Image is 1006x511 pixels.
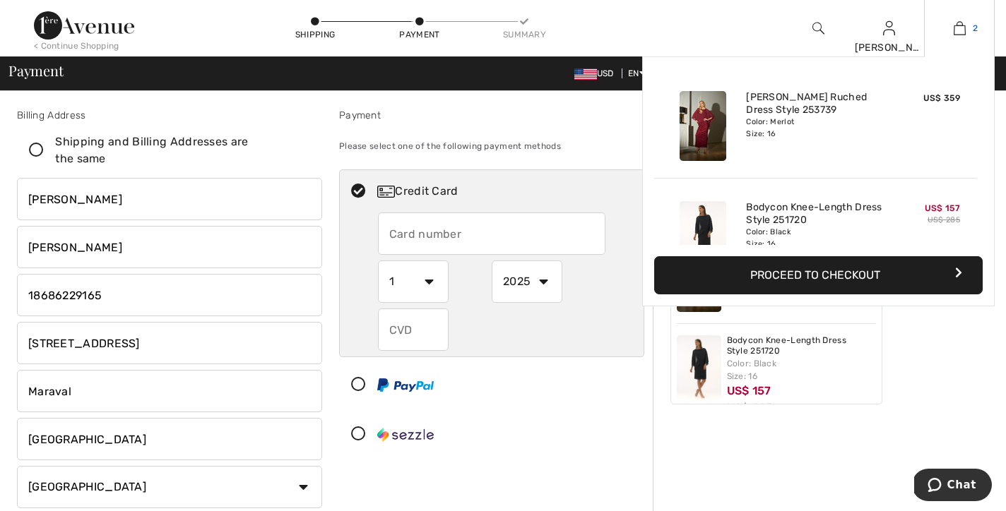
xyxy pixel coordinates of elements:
[746,91,885,116] a: [PERSON_NAME] Ruched Dress Style 253739
[727,335,877,357] a: Bodycon Knee-Length Dress Style 251720
[680,201,726,271] img: Bodycon Knee-Length Dress Style 251720
[914,469,992,504] iframe: Opens a widget where you can chat to one of our agents
[55,133,301,167] div: Shipping and Billing Addresses are the same
[17,226,322,268] input: Last name
[17,418,322,460] input: City
[746,116,885,139] div: Color: Merlot Size: 16
[34,40,119,52] div: < Continue Shopping
[928,215,960,224] s: US$ 285
[294,28,336,41] div: Shipping
[654,256,983,294] button: Proceed to Checkout
[34,11,134,40] img: 1ère Avenue
[377,378,434,392] img: PayPal
[812,20,824,37] img: search the website
[727,401,774,414] s: US$ 285
[973,22,978,35] span: 2
[925,203,960,213] span: US$ 157
[17,108,322,123] div: Billing Address
[17,370,322,412] input: Address line 2
[883,21,895,35] a: Sign In
[883,20,895,37] img: My Info
[574,68,620,78] span: USD
[677,335,721,402] img: Bodycon Knee-Length Dress Style 251720
[17,322,322,364] input: Address line 1
[378,308,449,351] input: CVD
[574,68,597,80] img: US Dollar
[377,183,634,200] div: Credit Card
[680,91,726,161] img: Maxi Sheath Ruched Dress Style 253739
[377,428,434,442] img: Sezzle
[339,128,644,164] div: Please select one of the following payment methods
[746,201,885,227] a: Bodycon Knee-Length Dress Style 251720
[925,20,994,37] a: 2
[339,108,644,123] div: Payment
[17,178,322,220] input: First name
[923,93,960,103] span: US$ 359
[628,68,646,78] span: EN
[17,274,322,316] input: Mobile
[727,357,877,383] div: Color: Black Size: 16
[746,227,885,249] div: Color: Black Size: 16
[503,28,545,41] div: Summary
[378,212,606,255] input: Card number
[377,186,395,198] img: Credit Card
[727,384,771,397] span: US$ 157
[398,28,441,41] div: Payment
[8,64,63,78] span: Payment
[855,40,924,55] div: [PERSON_NAME]
[954,20,966,37] img: My Bag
